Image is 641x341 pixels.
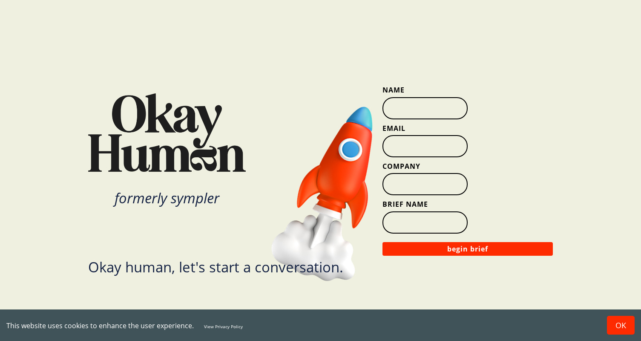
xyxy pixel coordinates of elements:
[607,316,635,335] button: Accept cookies
[6,321,594,330] div: This website uses cookies to enhance the user experience.
[204,324,243,329] a: View Privacy Policy
[88,191,246,205] div: formerly sympler
[382,124,553,133] label: Email
[88,93,288,205] a: Okay Human Logoformerly sympler
[88,260,343,274] div: Okay human, let's start a conversation.
[382,85,553,95] label: Name
[382,242,553,256] button: begin brief
[88,93,246,172] img: Okay Human Logo
[264,91,411,292] img: Rocket Ship
[382,162,553,171] label: Company
[382,199,553,209] label: Brief Name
